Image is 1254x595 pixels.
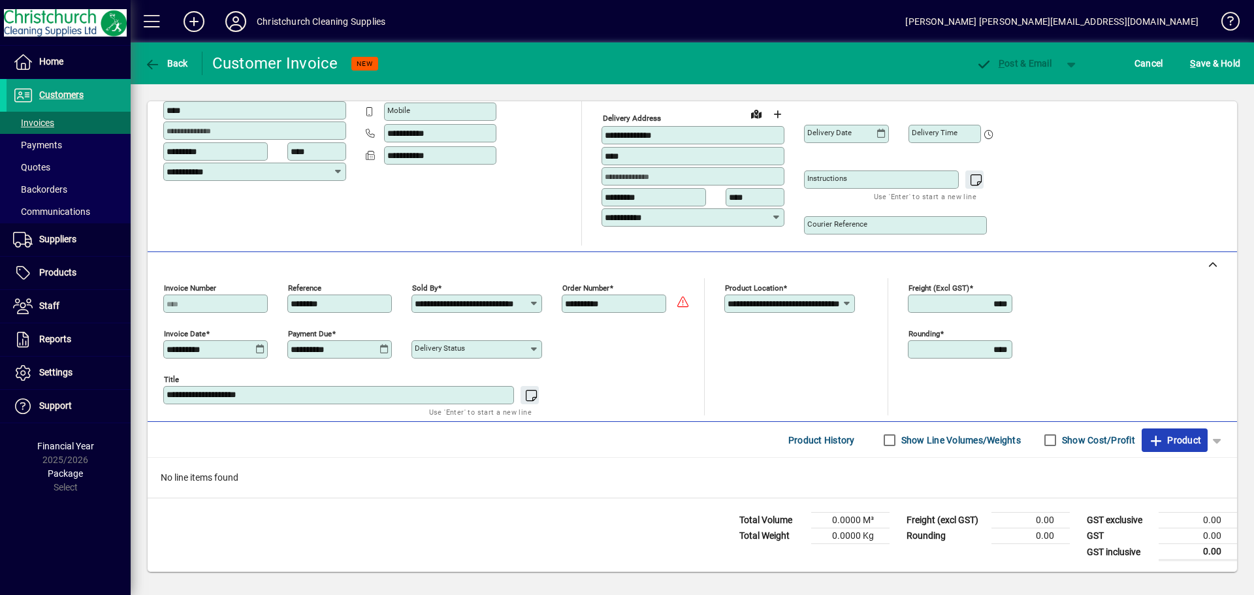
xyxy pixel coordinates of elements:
[1134,53,1163,74] span: Cancel
[39,267,76,278] span: Products
[746,103,767,124] a: View on map
[1148,430,1201,451] span: Product
[991,513,1070,528] td: 0.00
[13,162,50,172] span: Quotes
[415,344,465,353] mat-label: Delivery status
[13,140,62,150] span: Payments
[39,334,71,344] span: Reports
[874,189,976,204] mat-hint: Use 'Enter' to start a new line
[48,468,83,479] span: Package
[357,59,373,68] span: NEW
[783,428,860,452] button: Product History
[13,118,54,128] span: Invoices
[7,156,131,178] a: Quotes
[1190,58,1195,69] span: S
[7,323,131,356] a: Reports
[733,528,811,544] td: Total Weight
[969,52,1058,75] button: Post & Email
[1159,544,1237,560] td: 0.00
[1212,3,1238,45] a: Knowledge Base
[412,283,438,293] mat-label: Sold by
[807,128,852,137] mat-label: Delivery date
[807,174,847,183] mat-label: Instructions
[7,112,131,134] a: Invoices
[164,375,179,384] mat-label: Title
[7,390,131,423] a: Support
[39,56,63,67] span: Home
[387,106,410,115] mat-label: Mobile
[7,46,131,78] a: Home
[288,283,321,293] mat-label: Reference
[39,367,72,378] span: Settings
[7,257,131,289] a: Products
[1080,544,1159,560] td: GST inclusive
[900,528,991,544] td: Rounding
[148,458,1237,498] div: No line items found
[811,528,890,544] td: 0.0000 Kg
[733,513,811,528] td: Total Volume
[807,219,867,229] mat-label: Courier Reference
[999,58,1005,69] span: P
[1131,52,1166,75] button: Cancel
[905,11,1198,32] div: [PERSON_NAME] [PERSON_NAME][EMAIL_ADDRESS][DOMAIN_NAME]
[144,58,188,69] span: Back
[1190,53,1240,74] span: ave & Hold
[39,400,72,411] span: Support
[141,52,191,75] button: Back
[429,404,532,419] mat-hint: Use 'Enter' to start a new line
[562,283,609,293] mat-label: Order number
[13,206,90,217] span: Communications
[7,201,131,223] a: Communications
[767,104,788,125] button: Choose address
[257,11,385,32] div: Christchurch Cleaning Supplies
[908,329,940,338] mat-label: Rounding
[788,430,855,451] span: Product History
[908,283,969,293] mat-label: Freight (excl GST)
[131,52,202,75] app-page-header-button: Back
[39,89,84,100] span: Customers
[7,357,131,389] a: Settings
[1142,428,1208,452] button: Product
[37,441,94,451] span: Financial Year
[7,223,131,256] a: Suppliers
[811,513,890,528] td: 0.0000 M³
[164,283,216,293] mat-label: Invoice number
[1187,52,1244,75] button: Save & Hold
[899,434,1021,447] label: Show Line Volumes/Weights
[7,134,131,156] a: Payments
[976,58,1052,69] span: ost & Email
[912,128,957,137] mat-label: Delivery time
[215,10,257,33] button: Profile
[900,513,991,528] td: Freight (excl GST)
[1159,513,1237,528] td: 0.00
[39,300,59,311] span: Staff
[39,234,76,244] span: Suppliers
[1159,528,1237,544] td: 0.00
[725,283,783,293] mat-label: Product location
[1080,528,1159,544] td: GST
[7,178,131,201] a: Backorders
[1080,513,1159,528] td: GST exclusive
[288,329,332,338] mat-label: Payment due
[173,10,215,33] button: Add
[991,528,1070,544] td: 0.00
[164,329,206,338] mat-label: Invoice date
[1059,434,1135,447] label: Show Cost/Profit
[7,290,131,323] a: Staff
[13,184,67,195] span: Backorders
[212,53,338,74] div: Customer Invoice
